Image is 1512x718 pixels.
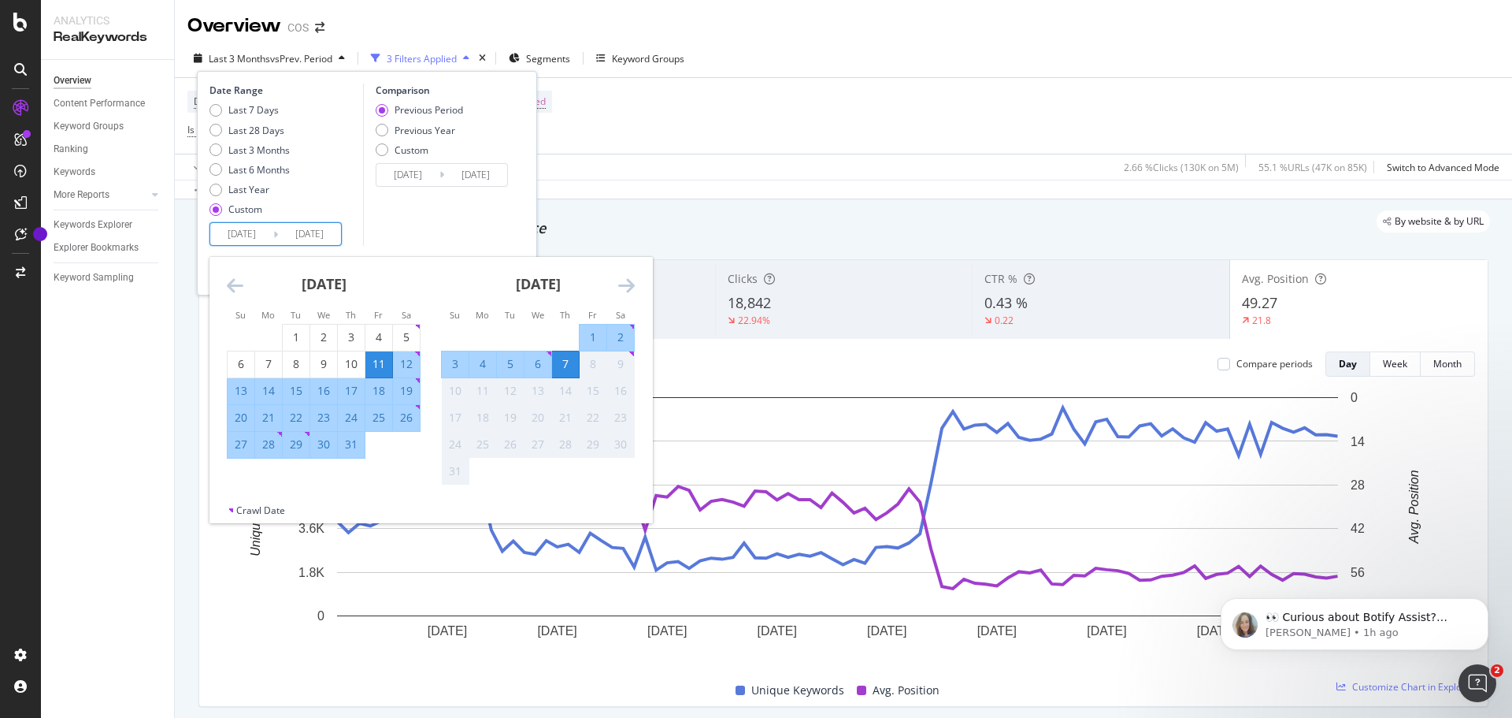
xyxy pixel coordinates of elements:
[310,410,337,426] div: 23
[728,293,771,312] span: 18,842
[54,95,163,112] a: Content Performance
[1377,210,1490,233] div: legacy label
[469,437,496,452] div: 25
[607,356,634,372] div: 9
[524,404,552,431] td: Not available. Wednesday, August 20, 2025
[228,203,262,216] div: Custom
[428,624,467,638] text: [DATE]
[376,103,463,117] div: Previous Period
[54,240,163,256] a: Explorer Bookmarks
[497,437,524,452] div: 26
[607,404,635,431] td: Not available. Saturday, August 23, 2025
[54,73,91,89] div: Overview
[497,404,524,431] td: Not available. Tuesday, August 19, 2025
[209,257,652,504] div: Calendar
[338,383,365,399] div: 17
[365,329,392,345] div: 4
[376,84,513,97] div: Comparison
[393,329,420,345] div: 5
[310,378,338,404] td: Selected. Wednesday, July 16, 2025
[287,20,309,35] div: COS
[374,309,383,321] small: Fr
[283,431,310,458] td: Selected. Tuesday, July 29, 2025
[338,404,365,431] td: Selected. Thursday, July 24, 2025
[315,22,324,33] div: arrow-right-arrow-left
[338,437,365,452] div: 31
[310,351,338,378] td: Choose Wednesday, July 9, 2025 as your check-in date. It’s available.
[283,383,309,399] div: 15
[255,383,282,399] div: 14
[552,410,579,426] div: 21
[526,52,570,65] span: Segments
[552,404,580,431] td: Not available. Thursday, August 21, 2025
[54,118,163,135] a: Keyword Groups
[580,437,606,452] div: 29
[376,164,439,186] input: Start Date
[442,437,469,452] div: 24
[310,404,338,431] td: Selected. Wednesday, July 23, 2025
[588,309,597,321] small: Fr
[54,13,161,28] div: Analytics
[54,187,147,203] a: More Reports
[1252,314,1271,327] div: 21.8
[395,124,455,137] div: Previous Year
[552,437,579,452] div: 28
[607,431,635,458] td: Not available. Saturday, August 30, 2025
[283,329,309,345] div: 1
[1458,664,1496,702] iframe: Intercom live chat
[469,351,497,378] td: Selected. Monday, August 4, 2025
[580,404,607,431] td: Not available. Friday, August 22, 2025
[54,141,163,158] a: Ranking
[376,124,463,137] div: Previous Year
[607,378,635,404] td: Not available. Saturday, August 16, 2025
[302,274,346,293] strong: [DATE]
[255,431,283,458] td: Selected. Monday, July 28, 2025
[469,378,497,404] td: Not available. Monday, August 11, 2025
[442,383,469,399] div: 10
[54,141,88,158] div: Ranking
[270,52,332,65] span: vs Prev. Period
[442,458,469,485] td: Not available. Sunday, August 31, 2025
[758,624,797,638] text: [DATE]
[1258,161,1367,174] div: 55.1 % URLs ( 47K on 85K )
[283,356,309,372] div: 8
[552,378,580,404] td: Not available. Thursday, August 14, 2025
[194,95,224,108] span: Device
[1087,624,1126,638] text: [DATE]
[607,437,634,452] div: 30
[395,143,428,157] div: Custom
[1395,217,1484,226] span: By website & by URL
[236,504,285,517] div: Crawl Date
[310,437,337,452] div: 30
[54,164,163,180] a: Keywords
[497,356,524,372] div: 5
[402,309,411,321] small: Sa
[469,356,496,372] div: 4
[395,103,463,117] div: Previous Period
[393,404,421,431] td: Selected. Saturday, July 26, 2025
[228,351,255,378] td: Choose Sunday, July 6, 2025 as your check-in date. It’s available.
[552,431,580,458] td: Not available. Thursday, August 28, 2025
[1387,161,1499,174] div: Switch to Advanced Mode
[607,324,635,351] td: Selected. Saturday, August 2, 2025
[873,681,939,700] span: Avg. Position
[365,404,393,431] td: Selected. Friday, July 25, 2025
[738,314,770,327] div: 22.94%
[209,52,270,65] span: Last 3 Months
[524,356,551,372] div: 6
[187,46,351,71] button: Last 3 MonthsvsPrev. Period
[552,356,579,372] div: 7
[310,329,337,345] div: 2
[227,276,243,296] div: Move backward to switch to the previous month.
[209,124,290,137] div: Last 28 Days
[1407,470,1421,544] text: Avg. Position
[249,457,262,556] text: Unique Keywords
[442,463,469,479] div: 31
[228,410,254,426] div: 20
[1421,352,1475,377] button: Month
[612,52,684,65] div: Keyword Groups
[393,356,420,372] div: 12
[212,389,1463,663] svg: A chart.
